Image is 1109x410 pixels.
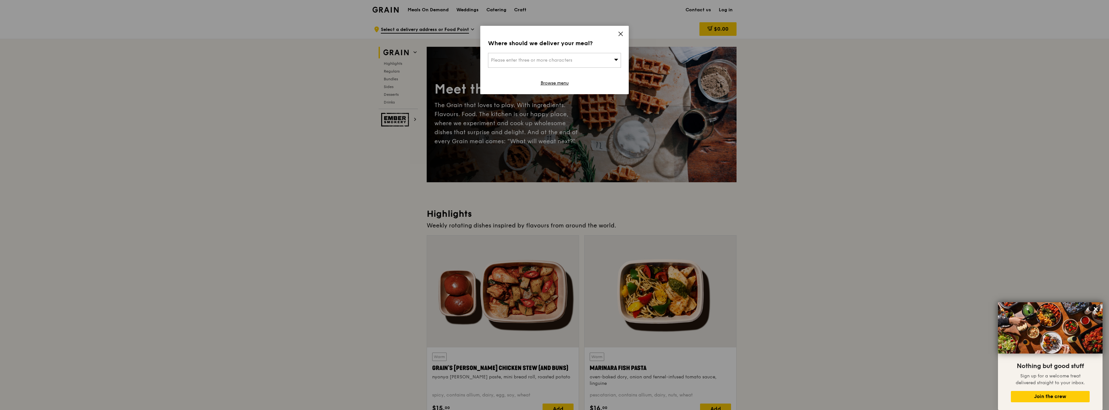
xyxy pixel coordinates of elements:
button: Close [1091,304,1101,314]
span: Nothing but good stuff [1017,362,1084,370]
img: DSC07876-Edit02-Large.jpeg [998,302,1103,354]
a: Browse menu [541,80,569,86]
div: Where should we deliver your meal? [488,39,621,48]
span: Sign up for a welcome treat delivered straight to your inbox. [1016,373,1085,385]
span: Please enter three or more characters [491,57,572,63]
button: Join the crew [1011,391,1090,402]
